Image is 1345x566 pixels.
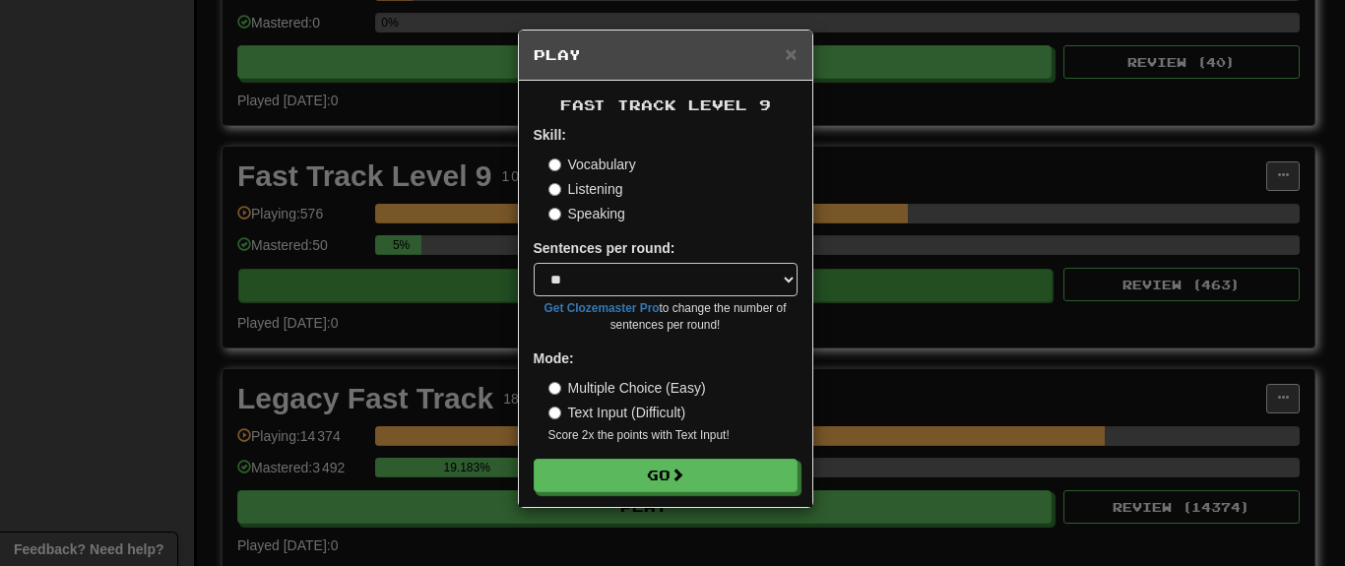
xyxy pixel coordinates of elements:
[548,427,798,444] small: Score 2x the points with Text Input !
[534,300,798,334] small: to change the number of sentences per round!
[785,43,797,64] button: Close
[534,45,798,65] h5: Play
[548,378,706,398] label: Multiple Choice (Easy)
[548,208,561,220] input: Speaking
[548,158,561,171] input: Vocabulary
[548,382,561,395] input: Multiple Choice (Easy)
[560,96,771,113] span: Fast Track Level 9
[544,301,660,315] a: Get Clozemaster Pro
[548,407,561,419] input: Text Input (Difficult)
[534,238,675,258] label: Sentences per round:
[534,127,566,143] strong: Skill:
[534,350,574,366] strong: Mode:
[548,204,625,223] label: Speaking
[534,459,798,492] button: Go
[785,42,797,65] span: ×
[548,155,636,174] label: Vocabulary
[548,183,561,196] input: Listening
[548,403,686,422] label: Text Input (Difficult)
[548,179,623,199] label: Listening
